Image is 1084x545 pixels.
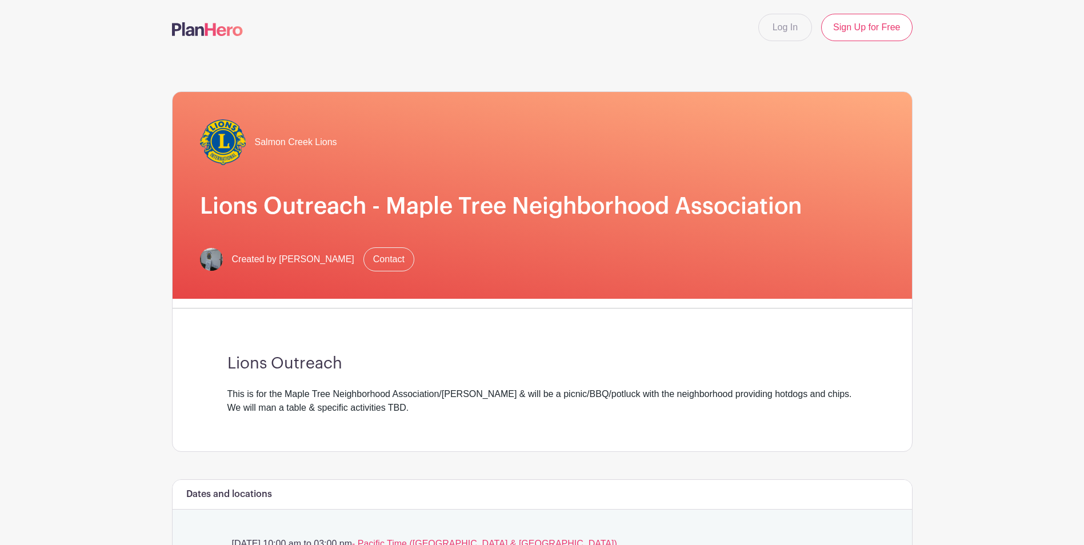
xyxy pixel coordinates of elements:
h6: Dates and locations [186,489,272,500]
div: This is for the Maple Tree Neighborhood Association/[PERSON_NAME] & will be a picnic/BBQ/potluck ... [227,387,857,415]
h3: Lions Outreach [227,354,857,374]
img: logo-507f7623f17ff9eddc593b1ce0a138ce2505c220e1c5a4e2b4648c50719b7d32.svg [172,22,243,36]
img: lionlogo400-e1522268415706.png [200,119,246,165]
a: Contact [363,247,414,271]
img: image(4).jpg [200,248,223,271]
span: Salmon Creek Lions [255,135,337,149]
h1: Lions Outreach - Maple Tree Neighborhood Association [200,193,885,220]
a: Sign Up for Free [821,14,912,41]
a: Log In [758,14,812,41]
span: Created by [PERSON_NAME] [232,253,354,266]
